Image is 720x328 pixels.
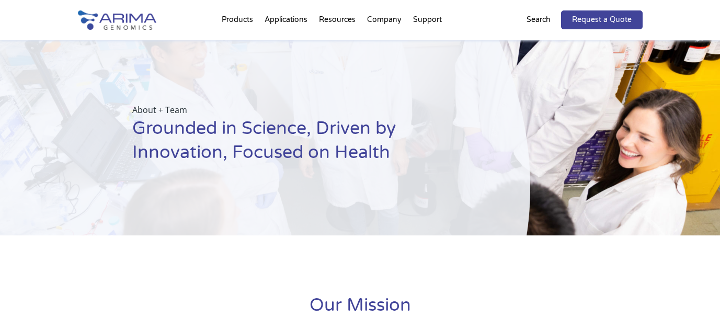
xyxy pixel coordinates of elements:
[527,13,551,27] p: Search
[78,10,156,30] img: Arima-Genomics-logo
[132,103,477,117] p: About + Team
[78,293,643,325] h1: Our Mission
[132,117,477,173] h1: Grounded in Science, Driven by Innovation, Focused on Health
[561,10,643,29] a: Request a Quote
